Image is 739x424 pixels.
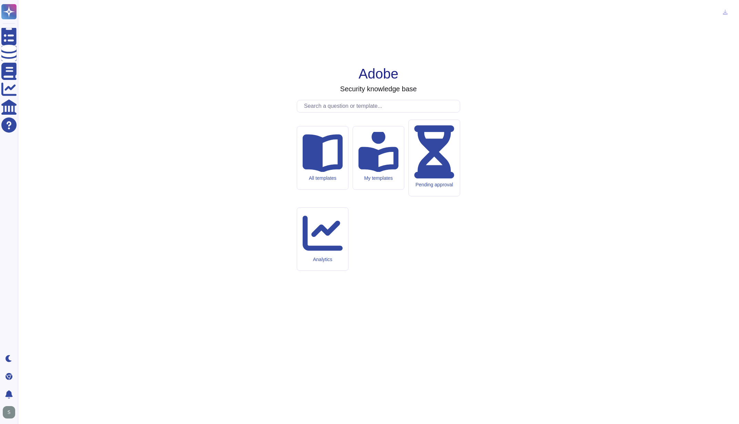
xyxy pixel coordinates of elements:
h1: Adobe [358,65,398,82]
input: Search a question or template... [301,100,460,112]
div: All templates [303,175,343,181]
h3: Security knowledge base [340,85,417,93]
div: Analytics [303,257,343,262]
div: My templates [358,175,398,181]
img: user [3,406,15,418]
div: Pending approval [414,182,454,188]
button: user [1,405,20,420]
